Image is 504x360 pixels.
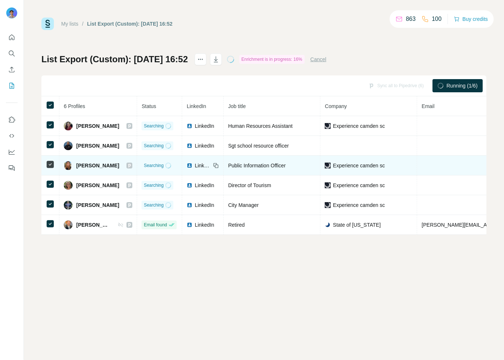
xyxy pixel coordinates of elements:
img: Avatar [64,141,73,150]
button: Feedback [6,162,18,175]
span: [PERSON_NAME] [76,221,110,229]
img: LinkedIn logo [187,143,192,149]
img: LinkedIn logo [187,222,192,228]
span: LinkedIn [195,182,214,189]
span: [PERSON_NAME] [76,142,119,149]
img: Avatar [64,122,73,130]
img: Avatar [64,201,73,209]
span: LinkedIn [195,122,214,130]
span: LinkedIn [195,201,214,209]
img: Avatar [64,220,73,229]
span: Job title [228,103,246,109]
span: Experience camden sc [333,182,385,189]
span: [PERSON_NAME] [76,162,119,169]
img: Avatar [6,7,18,19]
span: 6 Profiles [64,103,85,109]
span: Status [141,103,156,109]
img: Avatar [64,181,73,190]
span: Searching [144,202,163,208]
span: Sgt school resource officer [228,143,289,149]
span: Director of Tourism [228,182,271,188]
span: LinkedIn [187,103,206,109]
span: Searching [144,142,163,149]
img: LinkedIn logo [187,202,192,208]
span: [PERSON_NAME] [76,122,119,130]
h1: List Export (Custom): [DATE] 16:52 [41,53,188,65]
button: Use Surfe on LinkedIn [6,113,18,126]
button: Cancel [310,56,327,63]
button: Search [6,47,18,60]
img: LinkedIn logo [187,123,192,129]
span: [PERSON_NAME] [76,201,119,209]
div: Enrichment is in progress: 16% [239,55,305,64]
span: Searching [144,123,163,129]
span: Searching [144,162,163,169]
button: Quick start [6,31,18,44]
span: Public Information Officer [228,163,286,168]
img: LinkedIn logo [187,163,192,168]
span: Experience camden sc [333,201,385,209]
button: Buy credits [454,14,488,24]
span: State of [US_STATE] [333,221,380,229]
img: Surfe Logo [41,18,54,30]
span: [PERSON_NAME] [76,182,119,189]
span: Running (1/6) [446,82,478,89]
a: My lists [61,21,78,27]
img: Avatar [64,161,73,170]
span: Company [325,103,347,109]
span: LinkedIn [195,162,211,169]
button: Enrich CSV [6,63,18,76]
button: Dashboard [6,145,18,159]
span: Experience camden sc [333,162,385,169]
span: LinkedIn [195,142,214,149]
button: My lists [6,79,18,92]
span: Experience camden sc [333,122,385,130]
li: / [82,20,84,27]
button: Use Surfe API [6,129,18,142]
span: City Manager [228,202,258,208]
img: company-logo [325,222,331,228]
img: company-logo [325,123,331,129]
img: company-logo [325,182,331,188]
span: Email found [144,222,167,228]
button: actions [195,53,206,65]
span: LinkedIn [195,221,214,229]
p: 100 [432,15,442,23]
img: company-logo [325,163,331,168]
span: Retired [228,222,244,228]
img: LinkedIn logo [187,182,192,188]
span: Email [422,103,434,109]
span: Human Resources Assistant [228,123,293,129]
span: Searching [144,182,163,189]
div: List Export (Custom): [DATE] 16:52 [87,20,173,27]
p: 863 [406,15,416,23]
img: company-logo [325,202,331,208]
